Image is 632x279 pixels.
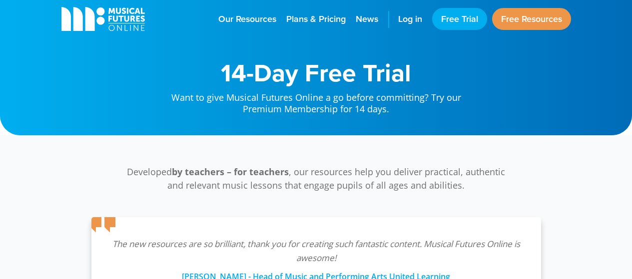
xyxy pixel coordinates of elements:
[111,237,521,265] p: The new resources are so brilliant, thank you for creating such fantastic content. Musical Future...
[161,60,471,85] h1: 14-Day Free Trial
[286,12,346,26] span: Plans & Pricing
[121,165,511,192] p: Developed , our resources help you deliver practical, authentic and relevant music lessons that e...
[172,166,289,178] strong: by teachers – for teachers
[356,12,378,26] span: News
[492,8,571,30] a: Free Resources
[398,12,422,26] span: Log in
[161,85,471,115] p: Want to give Musical Futures Online a go before committing? Try our Premium Membership for 14 days.
[218,12,276,26] span: Our Resources
[432,8,487,30] a: Free Trial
